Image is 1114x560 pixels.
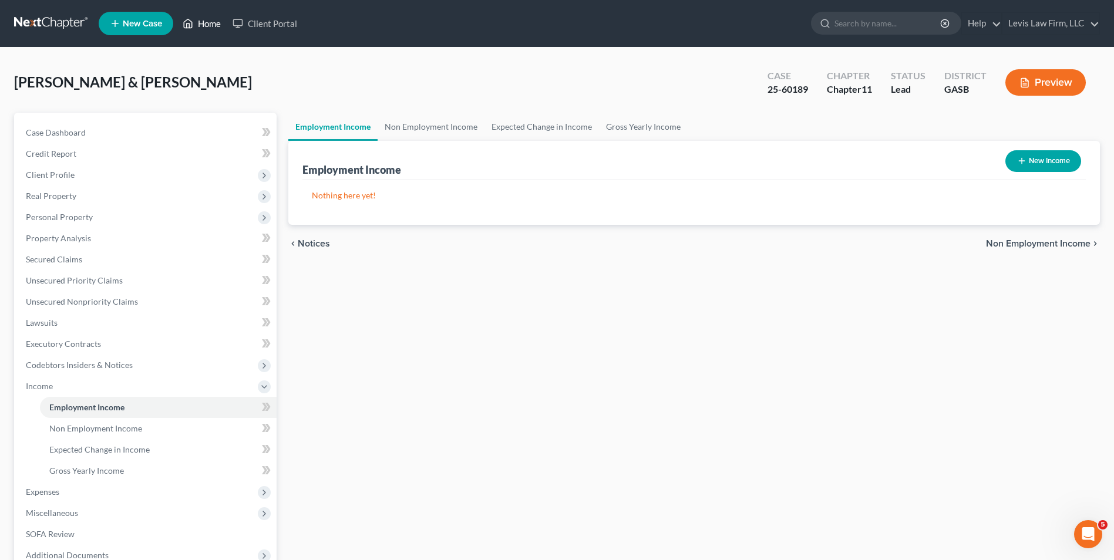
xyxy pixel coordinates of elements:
[26,360,133,370] span: Codebtors Insiders & Notices
[16,270,277,291] a: Unsecured Priority Claims
[1098,520,1108,529] span: 5
[123,19,162,28] span: New Case
[16,228,277,249] a: Property Analysis
[1002,13,1099,34] a: Levis Law Firm, LLC
[1005,69,1086,96] button: Preview
[288,239,298,248] i: chevron_left
[26,318,58,328] span: Lawsuits
[16,312,277,333] a: Lawsuits
[26,170,75,180] span: Client Profile
[40,439,277,460] a: Expected Change in Income
[378,113,484,141] a: Non Employment Income
[227,13,303,34] a: Client Portal
[298,239,330,248] span: Notices
[26,508,78,518] span: Miscellaneous
[768,69,808,83] div: Case
[1091,239,1100,248] i: chevron_right
[26,233,91,243] span: Property Analysis
[26,487,59,497] span: Expenses
[288,113,378,141] a: Employment Income
[16,122,277,143] a: Case Dashboard
[49,444,150,454] span: Expected Change in Income
[26,191,76,201] span: Real Property
[288,239,330,248] button: chevron_left Notices
[14,73,252,90] span: [PERSON_NAME] & [PERSON_NAME]
[40,460,277,481] a: Gross Yearly Income
[26,149,76,158] span: Credit Report
[26,296,138,306] span: Unsecured Nonpriority Claims
[16,524,277,545] a: SOFA Review
[26,529,75,539] span: SOFA Review
[861,83,872,95] span: 11
[302,163,401,177] div: Employment Income
[827,83,872,96] div: Chapter
[312,190,1076,201] p: Nothing here yet!
[986,239,1091,248] span: Non Employment Income
[891,83,925,96] div: Lead
[944,83,987,96] div: GASB
[26,212,93,222] span: Personal Property
[891,69,925,83] div: Status
[599,113,688,141] a: Gross Yearly Income
[40,418,277,439] a: Non Employment Income
[16,291,277,312] a: Unsecured Nonpriority Claims
[484,113,599,141] a: Expected Change in Income
[16,249,277,270] a: Secured Claims
[26,275,123,285] span: Unsecured Priority Claims
[944,69,987,83] div: District
[962,13,1001,34] a: Help
[768,83,808,96] div: 25-60189
[26,254,82,264] span: Secured Claims
[26,381,53,391] span: Income
[26,127,86,137] span: Case Dashboard
[1005,150,1081,172] button: New Income
[49,402,124,412] span: Employment Income
[16,333,277,355] a: Executory Contracts
[40,397,277,418] a: Employment Income
[1074,520,1102,548] iframe: Intercom live chat
[16,143,277,164] a: Credit Report
[834,12,942,34] input: Search by name...
[49,465,124,475] span: Gross Yearly Income
[26,339,101,349] span: Executory Contracts
[26,550,109,560] span: Additional Documents
[827,69,872,83] div: Chapter
[177,13,227,34] a: Home
[49,423,142,433] span: Non Employment Income
[986,239,1100,248] button: Non Employment Income chevron_right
